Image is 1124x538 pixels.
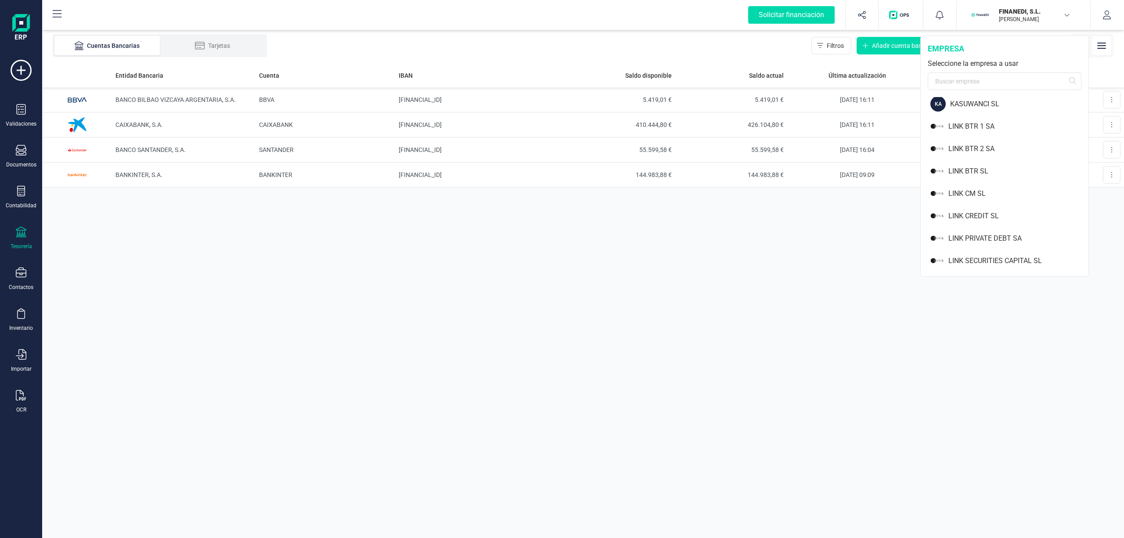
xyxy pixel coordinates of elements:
[930,163,944,179] img: LI
[115,71,163,80] span: Entidad Bancaria
[930,231,944,246] img: LI
[259,71,279,80] span: Cuenta
[889,11,912,19] img: Logo de OPS
[811,37,851,54] button: Filtros
[11,365,32,372] div: Importar
[884,1,918,29] button: Logo de OPS
[948,211,1088,221] div: LINK CREDIT SL
[948,188,1088,199] div: LINK CM SL
[72,41,142,50] div: Cuentas Bancarias
[6,120,36,127] div: Validaciones
[930,186,944,201] img: LI
[395,112,563,137] td: [FINANCIAL_ID]
[259,146,294,153] span: SANTANDER
[967,1,1080,29] button: FIFINANEDI, S.L.[PERSON_NAME]
[748,6,835,24] div: Solicitar financiación
[928,43,1081,55] div: empresa
[999,16,1069,23] p: [PERSON_NAME]
[948,166,1088,177] div: LINK BTR SL
[567,120,672,129] span: 410.444,80 €
[177,41,248,50] div: Tarjetas
[11,243,32,250] div: Tesorería
[928,58,1081,69] div: Seleccione la empresa a usar
[679,170,784,179] span: 144.983,88 €
[930,96,946,112] div: KA
[950,99,1088,109] div: KASUWANCI SL
[679,95,784,104] span: 5.419,01 €
[971,5,990,25] img: FI
[928,72,1081,90] input: Buscar empresa
[930,253,944,268] img: LI
[399,71,413,80] span: IBAN
[840,171,875,178] span: [DATE] 09:09
[6,161,36,168] div: Documentos
[840,121,875,128] span: [DATE] 16:11
[259,121,293,128] span: CAIXABANK
[12,14,30,42] img: Logo Finanedi
[9,325,33,332] div: Inventario
[829,71,886,80] span: Última actualización
[259,96,274,103] span: BBVA
[930,119,944,134] img: LI
[948,256,1088,266] div: LINK SECURITIES CAPITAL SL
[948,121,1088,132] div: LINK BTR 1 SA
[840,146,875,153] span: [DATE] 16:04
[827,41,844,50] span: Filtros
[567,95,672,104] span: 5.419,01 €
[679,145,784,154] span: 55.599,58 €
[567,170,672,179] span: 144.983,88 €
[948,144,1088,154] div: LINK BTR 2 SA
[930,208,944,224] img: LI
[749,71,784,80] span: Saldo actual
[625,71,672,80] span: Saldo disponible
[567,145,672,154] span: 55.599,58 €
[115,96,236,103] span: BANCO BILBAO VIZCAYA ARGENTARIA, S.A.
[115,146,186,153] span: BANCO SANTANDER, S.A.
[395,137,563,162] td: [FINANCIAL_ID]
[679,120,784,129] span: 426.104,80 €
[16,406,26,413] div: OCR
[64,112,90,138] img: Imagen de CAIXABANK, S.A.
[395,162,563,188] td: [FINANCIAL_ID]
[840,96,875,103] span: [DATE] 16:11
[64,162,90,188] img: Imagen de BANKINTER, S.A.
[115,121,163,128] span: CAIXABANK, S.A.
[9,284,33,291] div: Contactos
[64,87,90,113] img: Imagen de BANCO BILBAO VIZCAYA ARGENTARIA, S.A.
[395,87,563,112] td: [FINANCIAL_ID]
[930,141,944,156] img: LI
[857,37,943,54] button: Añadir cuenta bancaria
[259,171,292,178] span: BANKINTER
[115,171,162,178] span: BANKINTER, S.A.
[872,41,936,50] span: Añadir cuenta bancaria
[6,202,36,209] div: Contabilidad
[64,137,90,163] img: Imagen de BANCO SANTANDER, S.A.
[948,233,1088,244] div: LINK PRIVATE DEBT SA
[999,7,1069,16] p: FINANEDI, S.L.
[738,1,845,29] button: Solicitar financiación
